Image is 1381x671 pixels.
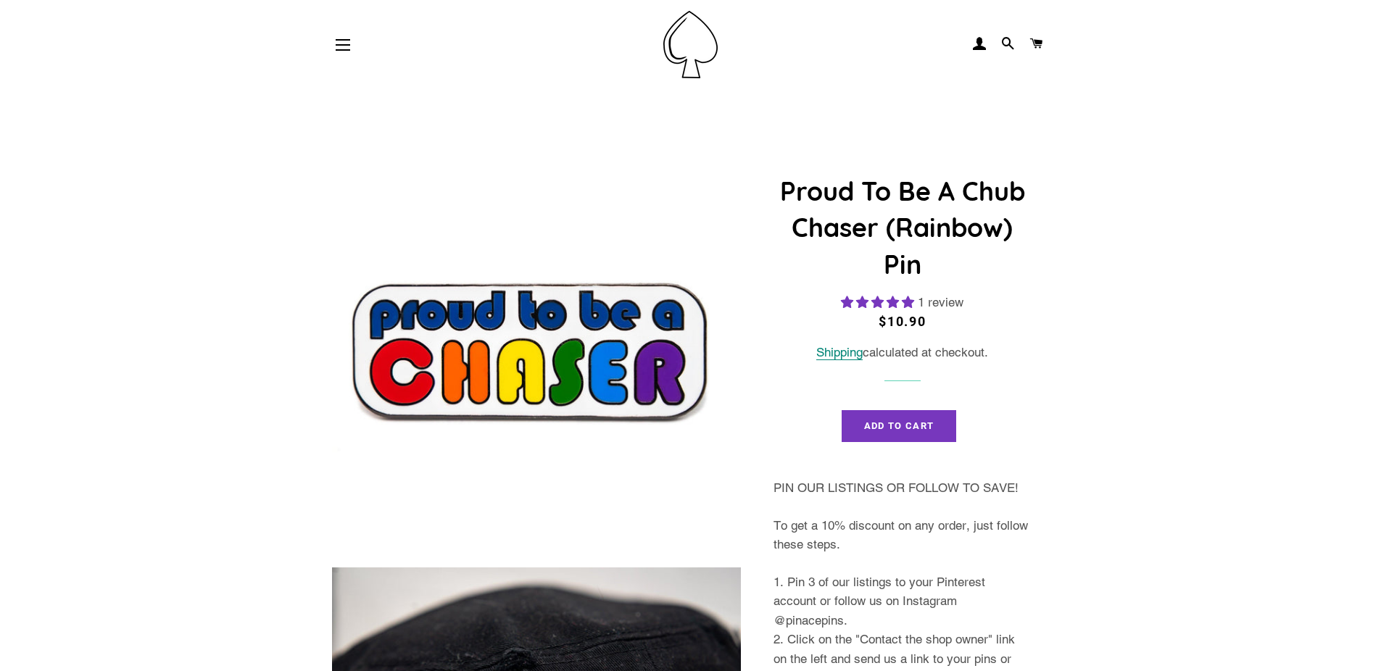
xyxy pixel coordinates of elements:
span: Add to Cart [864,420,934,431]
button: Add to Cart [842,410,956,442]
img: Pin-Ace [663,11,718,78]
h1: Proud To Be A Chub Chaser (Rainbow) Pin [774,173,1031,283]
a: Shipping [816,345,863,360]
span: 1 review [918,295,963,309]
span: 5.00 stars [841,295,918,309]
div: calculated at checkout. [774,343,1031,362]
img: Proud To Be A Chaser Enamel Pin Badge Rainbow Pride LGBTQ Gift For Her/Him - Pin Ace [332,147,742,557]
span: $10.90 [879,314,926,329]
p: To get a 10% discount on any order, just follow these steps. [774,516,1031,554]
p: PIN OUR LISTINGS OR FOLLOW TO SAVE! [774,478,1031,498]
